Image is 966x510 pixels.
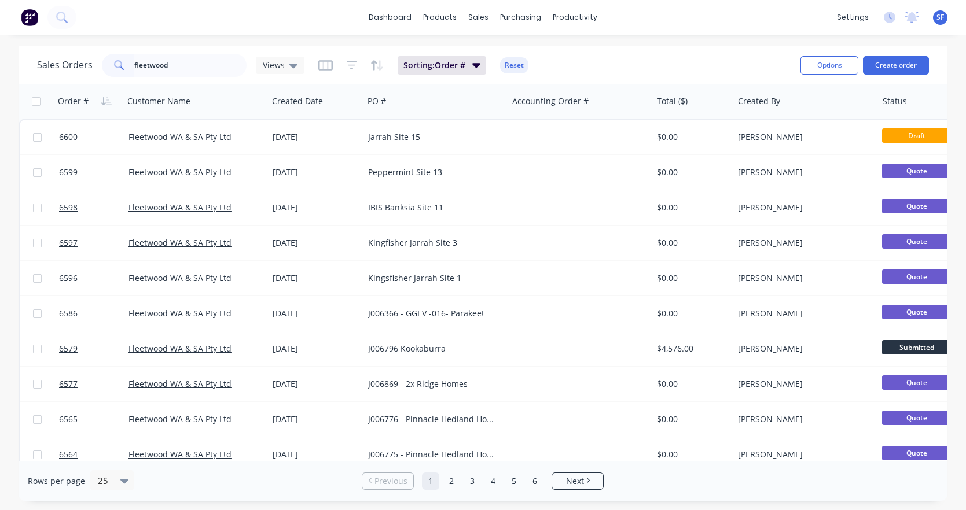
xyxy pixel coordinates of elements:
span: Quote [882,305,952,319]
span: Draft [882,128,952,143]
input: Search... [134,54,247,77]
span: Sorting: Order # [403,60,465,71]
a: Page 4 [484,472,502,490]
a: Fleetwood WA & SA Pty Ltd [128,237,232,248]
span: 6596 [59,272,78,284]
div: [PERSON_NAME] [738,413,866,425]
a: Page 5 [505,472,523,490]
div: [DATE] [273,343,359,354]
h1: Sales Orders [37,60,93,71]
a: Fleetwood WA & SA Pty Ltd [128,202,232,213]
button: Sorting:Order # [398,56,486,75]
div: Kingfisher Jarrah Site 3 [368,237,497,249]
span: 6597 [59,237,78,249]
div: $0.00 [657,413,725,425]
span: Quote [882,164,952,178]
div: [PERSON_NAME] [738,202,866,213]
div: Created By [738,95,780,107]
div: $0.00 [657,378,725,390]
div: Total ($) [657,95,688,107]
button: Reset [500,57,528,73]
div: IBIS Banksia Site 11 [368,202,497,213]
div: J006366 - GGEV -016- Parakeet [368,308,497,319]
span: 6564 [59,449,78,460]
div: [PERSON_NAME] [738,343,866,354]
div: $0.00 [657,131,725,143]
span: Quote [882,234,952,249]
a: 6586 [59,296,128,331]
a: Previous page [362,475,413,487]
div: [DATE] [273,237,359,249]
div: Created Date [272,95,323,107]
div: Peppermint Site 13 [368,167,497,178]
div: $0.00 [657,167,725,178]
span: 6577 [59,378,78,390]
span: Submitted [882,340,952,354]
span: 6600 [59,131,78,143]
a: dashboard [363,9,417,26]
div: Customer Name [127,95,190,107]
span: Quote [882,199,952,213]
a: Page 1 is your current page [422,472,439,490]
a: 6579 [59,331,128,366]
a: Page 3 [464,472,481,490]
a: 6599 [59,155,128,190]
div: sales [462,9,494,26]
div: productivity [547,9,603,26]
div: Order # [58,95,89,107]
div: $0.00 [657,237,725,249]
span: 6586 [59,308,78,319]
div: $0.00 [657,449,725,460]
div: $0.00 [657,202,725,213]
a: Fleetwood WA & SA Pty Ltd [128,167,232,178]
span: 6598 [59,202,78,213]
div: [PERSON_NAME] [738,272,866,284]
span: Next [566,475,584,487]
a: Next page [552,475,603,487]
div: J006775 - Pinnacle Hedland House9 [368,449,497,460]
img: Factory [21,9,38,26]
div: products [417,9,462,26]
span: Quote [882,411,952,425]
div: $4,576.00 [657,343,725,354]
a: Fleetwood WA & SA Pty Ltd [128,449,232,460]
a: Fleetwood WA & SA Pty Ltd [128,413,232,424]
a: Page 2 [443,472,460,490]
div: J006796 Kookaburra [368,343,497,354]
span: Quote [882,375,952,390]
span: Rows per page [28,475,85,487]
a: 6565 [59,402,128,437]
div: [PERSON_NAME] [738,167,866,178]
div: [DATE] [273,167,359,178]
span: SF [936,12,944,23]
div: [DATE] [273,413,359,425]
a: 6596 [59,261,128,295]
div: [PERSON_NAME] [738,449,866,460]
a: 6600 [59,120,128,154]
div: purchasing [494,9,547,26]
div: Accounting Order # [512,95,589,107]
div: $0.00 [657,308,725,319]
div: Jarrah Site 15 [368,131,497,143]
span: 6599 [59,167,78,178]
span: Quote [882,269,952,284]
a: Fleetwood WA & SA Pty Ltd [128,343,232,354]
span: Quote [882,446,952,460]
button: Options [800,56,858,75]
a: Fleetwood WA & SA Pty Ltd [128,131,232,142]
div: [PERSON_NAME] [738,237,866,249]
a: 6564 [59,437,128,472]
a: 6577 [59,367,128,401]
div: [DATE] [273,449,359,460]
div: PO # [368,95,386,107]
a: 6598 [59,190,128,225]
div: [DATE] [273,378,359,390]
a: Fleetwood WA & SA Pty Ltd [128,378,232,389]
div: [DATE] [273,308,359,319]
div: J006869 - 2x Ridge Homes [368,378,497,390]
span: 6579 [59,343,78,354]
div: [PERSON_NAME] [738,131,866,143]
div: J006776 - Pinnacle Hedland House10 [368,413,497,425]
a: Fleetwood WA & SA Pty Ltd [128,272,232,283]
a: Page 6 [526,472,543,490]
